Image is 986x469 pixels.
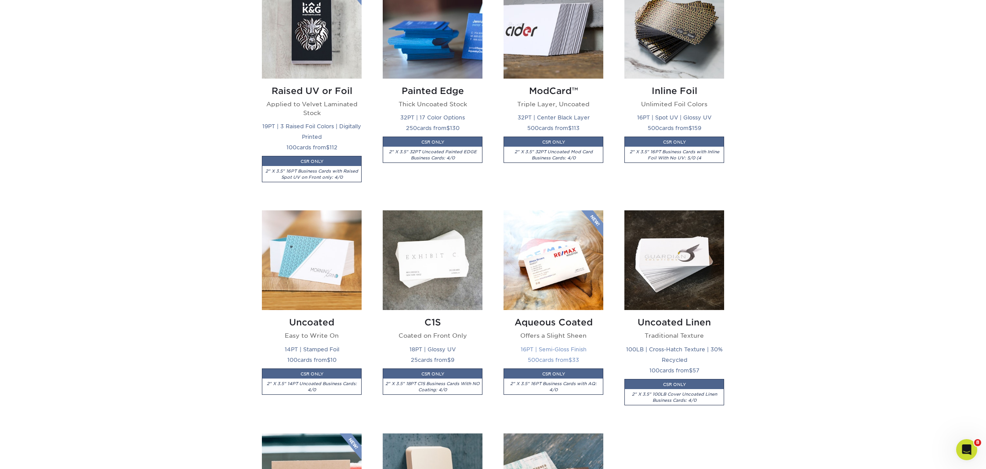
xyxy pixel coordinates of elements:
span: 10 [330,357,337,363]
p: Applied to Velvet Laminated Stock [262,100,362,118]
small: 32PT | Center Black Layer [518,114,590,121]
p: Thick Uncoated Stock [383,100,482,108]
p: Traditional Texture [624,331,724,340]
img: Uncoated Business Cards [262,210,362,310]
span: 159 [692,125,701,131]
img: C1S Business Cards [383,210,482,310]
small: cards from [287,357,337,363]
small: CSR ONLY [421,140,444,144]
small: CSR ONLY [421,372,444,376]
p: Unlimited Foil Colors [624,100,724,108]
i: 2" X 3.5" 32PT Uncoated Painted EDGE Business Cards: 4/0 [389,149,477,160]
h2: Painted Edge [383,86,482,96]
iframe: Intercom live chat [956,439,977,460]
span: 500 [527,125,539,131]
h2: Inline Foil [624,86,724,96]
p: Triple Layer, Uncoated [504,100,603,108]
span: 33 [572,357,579,363]
span: 57 [692,367,700,374]
i: 2" X 3.5" 18PT C1S Business Cards With NO Coating: 4/0 [385,381,480,392]
small: cards from [527,125,580,131]
span: 500 [528,357,539,363]
span: 9 [451,357,454,363]
span: 130 [450,125,460,131]
span: 112 [330,144,337,151]
small: 100LB | Cross-Hatch Texture | 30% Recycled [626,346,723,363]
span: 500 [648,125,659,131]
p: Coated on Front Only [383,331,482,340]
img: Aqueous Coated Business Cards [504,210,603,310]
span: $ [326,144,330,151]
a: Uncoated Business Cards Uncoated Easy to Write On 14PT | Stamped Foil 100cards from$10CSR ONLY2" ... [262,210,362,422]
a: Aqueous Coated Business Cards Aqueous Coated Offers a Slight Sheen 16PT | Semi-Gloss Finish 500ca... [504,210,603,422]
small: CSR ONLY [663,382,686,387]
h2: Uncoated Linen [624,317,724,328]
span: $ [446,125,450,131]
a: Uncoated Linen Business Cards Uncoated Linen Traditional Texture 100LB | Cross-Hatch Texture | 30... [624,210,724,422]
i: 2" X 3.5" 16PT Business Cards with AQ: 4/0 [510,381,597,392]
small: cards from [648,125,701,131]
span: 250 [406,125,417,131]
a: C1S Business Cards C1S Coated on Front Only 18PT | Glossy UV 25cards from$9CSR ONLY2" X 3.5" 18PT... [383,210,482,422]
small: 18PT | Glossy UV [410,346,456,353]
img: Uncoated Linen Business Cards [624,210,724,310]
span: $ [327,357,330,363]
img: New Product [340,433,362,460]
small: CSR ONLY [301,159,323,164]
small: 14PT | Stamped Foil [285,346,339,353]
small: CSR ONLY [301,372,323,376]
small: cards from [286,144,337,151]
p: Easy to Write On [262,331,362,340]
span: 8 [974,439,981,446]
img: New Product [581,210,603,237]
i: 2" X 3.5" 16PT Business Cards with Raised Spot UV on Front only: 4/0 [265,169,358,180]
h2: Raised UV or Foil [262,86,362,96]
i: 2" X 3.5" 100LB Cover Uncoated Linen Business Cards: 4/0 [632,392,717,403]
span: $ [569,357,572,363]
i: 2" X 3.5" 16PT Business Cards with Inline Foil With No UV: 5/0 (4 [630,149,719,160]
small: cards from [528,357,579,363]
small: 19PT | 3 Raised Foil Colors | Digitally Printed [262,123,361,140]
i: 2" X 3.5" 14PT Uncoated Business Cards: 4/0 [267,381,357,392]
p: Offers a Slight Sheen [504,331,603,340]
small: CSR ONLY [542,372,565,376]
span: $ [689,125,692,131]
small: 32PT | 17 Color Options [400,114,465,121]
h2: C1S [383,317,482,328]
small: cards from [411,357,454,363]
small: 16PT | Spot UV | Glossy UV [637,114,711,121]
span: 100 [286,144,297,151]
span: 100 [649,367,660,374]
small: CSR ONLY [663,140,686,144]
h2: ModCard™ [504,86,603,96]
span: 113 [572,125,580,131]
span: 25 [411,357,418,363]
span: $ [568,125,572,131]
i: 2" X 3.5" 32PT Uncoated Mod Card Business Cards: 4/0 [515,149,593,160]
small: cards from [649,367,700,374]
small: CSR ONLY [542,140,565,144]
span: 100 [287,357,297,363]
small: cards from [406,125,460,131]
span: $ [447,357,451,363]
span: $ [689,367,692,374]
small: 16PT | Semi-Gloss Finish [521,346,587,353]
h2: Uncoated [262,317,362,328]
h2: Aqueous Coated [504,317,603,328]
